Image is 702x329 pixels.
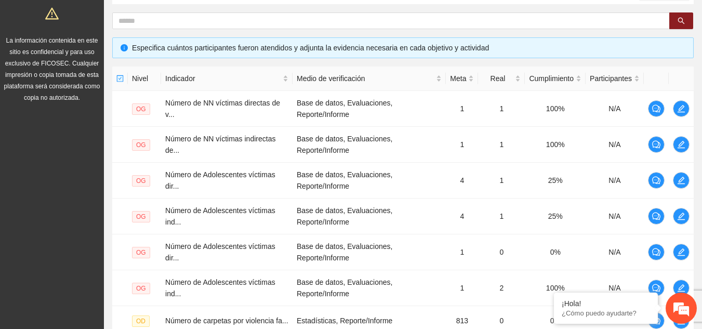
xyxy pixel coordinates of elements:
td: 1 [446,270,478,306]
span: Meta [450,73,466,84]
span: edit [673,248,689,256]
td: N/A [586,91,644,127]
th: Participantes [586,67,644,91]
span: edit [673,284,689,292]
textarea: Escriba su mensaje y pulse “Intro” [5,219,198,255]
span: OG [132,175,150,187]
span: info-circle [121,44,128,51]
td: 0% [525,234,586,270]
button: comment [648,208,665,225]
span: search [678,17,685,25]
th: Medio de verificación [293,67,446,91]
td: Base de datos, Evaluaciones, Reporte/Informe [293,199,446,234]
span: Número de NN víctimas indirectas de... [165,135,275,154]
td: N/A [586,127,644,163]
td: 1 [478,163,525,199]
td: Base de datos, Evaluaciones, Reporte/Informe [293,234,446,270]
span: Número de Adolescentes víctimas dir... [165,170,275,190]
button: edit [673,280,690,296]
span: Real [482,73,513,84]
span: OG [132,247,150,258]
td: N/A [586,234,644,270]
td: Base de datos, Evaluaciones, Reporte/Informe [293,163,446,199]
span: Número de Adolescentes víctimas dir... [165,242,275,262]
td: 1 [446,91,478,127]
span: Participantes [590,73,632,84]
button: edit [673,172,690,189]
th: Real [478,67,525,91]
th: Indicador [161,67,293,91]
th: Nivel [128,67,161,91]
span: Número de Adolescentes víctimas ind... [165,206,275,226]
button: search [669,12,693,29]
span: OG [132,139,150,151]
button: edit [673,244,690,260]
td: 4 [446,163,478,199]
td: 100% [525,270,586,306]
td: 4 [446,199,478,234]
th: Cumplimiento [525,67,586,91]
button: comment [648,172,665,189]
td: 1 [446,127,478,163]
td: N/A [586,163,644,199]
td: N/A [586,199,644,234]
span: Número de carpetas por violencia fa... [165,317,288,325]
td: 1 [446,234,478,270]
span: warning [45,7,59,20]
td: 100% [525,127,586,163]
td: 100% [525,91,586,127]
div: ¡Hola! [562,299,650,308]
span: edit [673,212,689,220]
button: comment [648,280,665,296]
button: edit [673,208,690,225]
div: Chatee con nosotros ahora [54,53,175,67]
span: Indicador [165,73,281,84]
td: 2 [478,270,525,306]
td: Base de datos, Evaluaciones, Reporte/Informe [293,270,446,306]
button: comment [648,244,665,260]
button: edit [673,136,690,153]
td: 1 [478,91,525,127]
td: Base de datos, Evaluaciones, Reporte/Informe [293,91,446,127]
span: Número de NN víctimas directas de v... [165,99,280,119]
td: Base de datos, Evaluaciones, Reporte/Informe [293,127,446,163]
div: Especifica cuántos participantes fueron atendidos y adjunta la evidencia necesaria en cada objeti... [132,42,685,54]
button: edit [673,100,690,117]
td: 1 [478,127,525,163]
span: OG [132,103,150,115]
button: comment [648,100,665,117]
td: 25% [525,199,586,234]
span: Cumplimiento [529,73,574,84]
span: OG [132,283,150,294]
span: edit [673,176,689,185]
p: ¿Cómo puedo ayudarte? [562,309,650,317]
span: check-square [116,75,124,82]
td: 0 [478,234,525,270]
span: Medio de verificación [297,73,434,84]
td: N/A [586,270,644,306]
th: Meta [446,67,478,91]
div: Minimizar ventana de chat en vivo [170,5,195,30]
td: 1 [478,199,525,234]
span: edit [673,140,689,149]
span: edit [673,104,689,113]
span: Estamos en línea. [60,106,143,211]
span: OD [132,315,150,327]
button: comment [648,136,665,153]
td: 25% [525,163,586,199]
span: La información contenida en este sitio es confidencial y para uso exclusivo de FICOSEC. Cualquier... [4,37,100,101]
span: OG [132,211,150,222]
span: Número de Adolescentes víctimas ind... [165,278,275,298]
